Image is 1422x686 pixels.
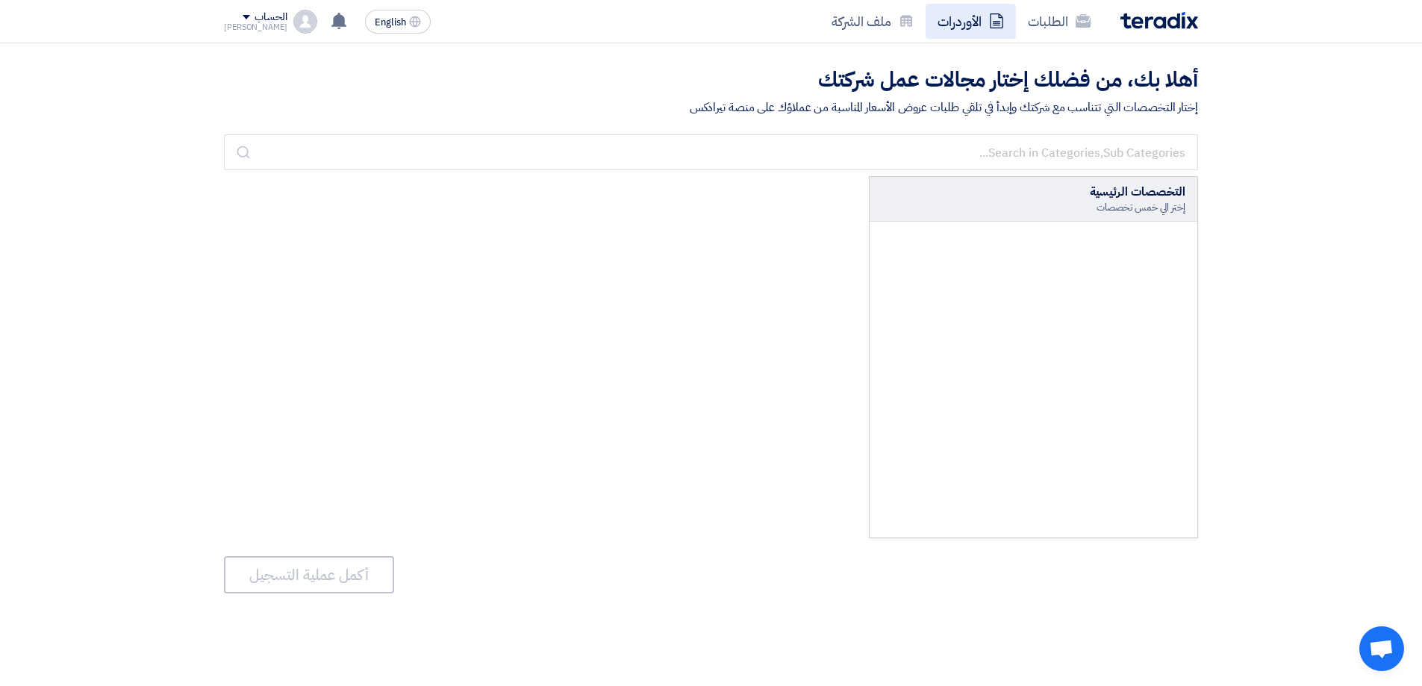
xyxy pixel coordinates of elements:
div: [PERSON_NAME] [224,23,287,31]
button: English [365,10,431,34]
a: الطلبات [1016,4,1103,39]
button: أكمل عملية التسجيل [224,556,394,593]
a: الأوردرات [926,4,1016,39]
a: ملف الشركة [820,4,926,39]
div: الحساب [255,11,287,24]
a: Open chat [1359,626,1404,671]
div: إختر الي خمس تخصصات [882,201,1185,214]
input: Search in Categories,Sub Categories... [224,134,1198,170]
div: إختار التخصصات التي تتناسب مع شركتك وإبدأ في تلقي طلبات عروض الأسعار المناسبة من عملاؤك على منصة ... [224,99,1198,116]
img: profile_test.png [293,10,317,34]
div: التخصصات الرئيسية [882,183,1185,201]
img: Teradix logo [1120,12,1198,29]
span: English [375,17,406,28]
h2: أهلا بك، من فضلك إختار مجالات عمل شركتك [224,66,1198,95]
